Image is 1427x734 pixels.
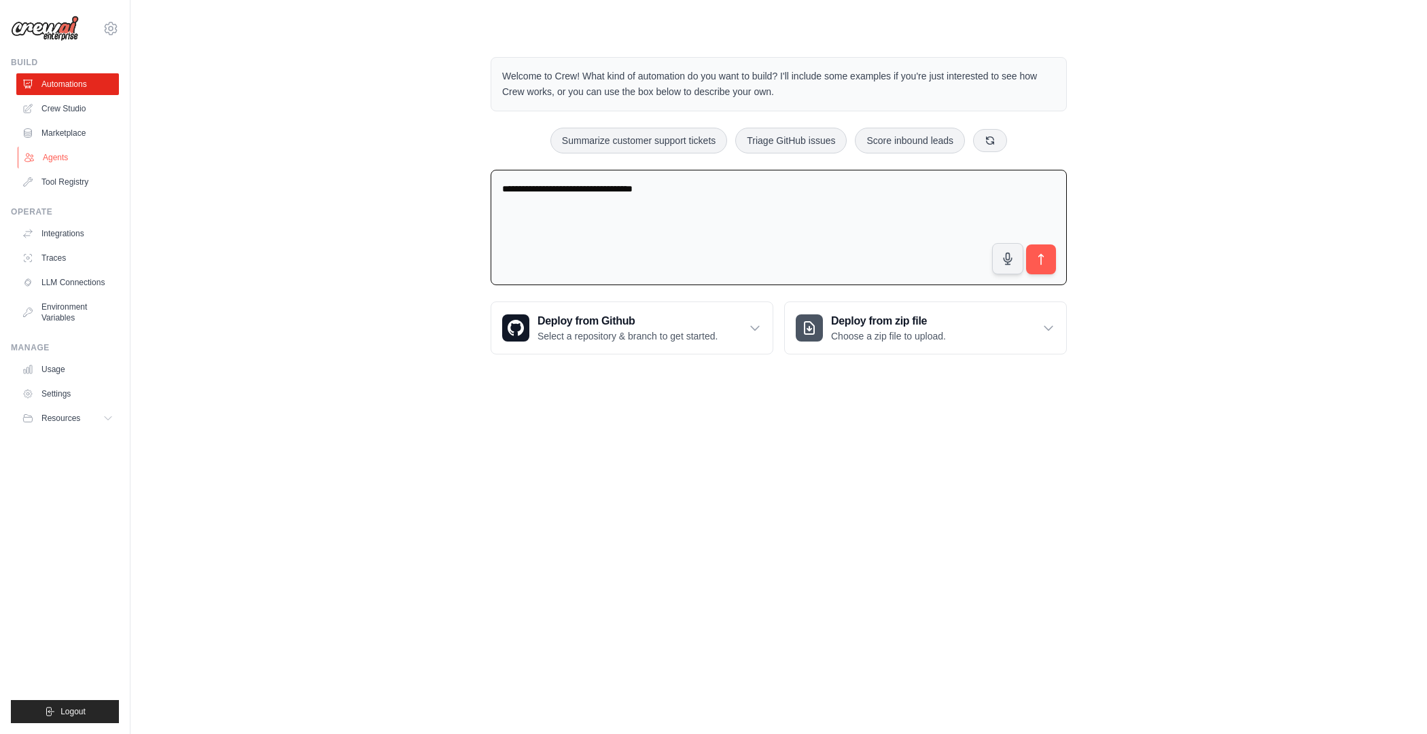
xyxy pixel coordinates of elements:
[41,413,80,424] span: Resources
[16,359,119,380] a: Usage
[16,122,119,144] a: Marketplace
[18,147,120,168] a: Agents
[60,706,86,717] span: Logout
[11,16,79,41] img: Logo
[1359,669,1427,734] div: Widget de chat
[11,57,119,68] div: Build
[16,171,119,193] a: Tool Registry
[11,206,119,217] div: Operate
[538,329,718,343] p: Select a repository & branch to get started.
[16,272,119,293] a: LLM Connections
[16,383,119,405] a: Settings
[11,342,119,353] div: Manage
[16,73,119,95] a: Automations
[550,128,727,153] button: Summarize customer support tickets
[1359,669,1427,734] iframe: Chat Widget
[538,313,718,329] h3: Deploy from Github
[855,128,965,153] button: Score inbound leads
[16,247,119,269] a: Traces
[16,98,119,120] a: Crew Studio
[11,700,119,723] button: Logout
[831,329,946,343] p: Choose a zip file to upload.
[16,296,119,329] a: Environment Variables
[16,407,119,429] button: Resources
[735,128,847,153] button: Triage GitHub issues
[831,313,946,329] h3: Deploy from zip file
[16,223,119,244] a: Integrations
[502,69,1055,100] p: Welcome to Crew! What kind of automation do you want to build? I'll include some examples if you'...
